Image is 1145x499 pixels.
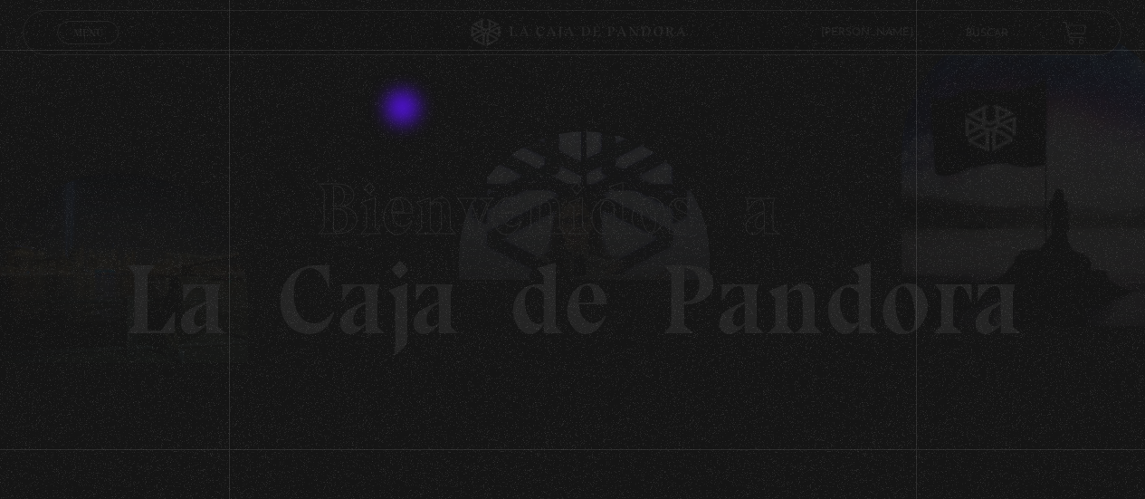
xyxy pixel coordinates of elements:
[1064,21,1088,45] a: View your shopping cart
[67,43,110,55] span: Cerrar
[123,150,1022,350] h1: La Caja de Pandora
[316,166,830,253] span: Bienvenidos a
[967,28,1009,39] a: Buscar
[812,27,931,38] span: [PERSON_NAME]
[73,27,103,38] span: Menu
